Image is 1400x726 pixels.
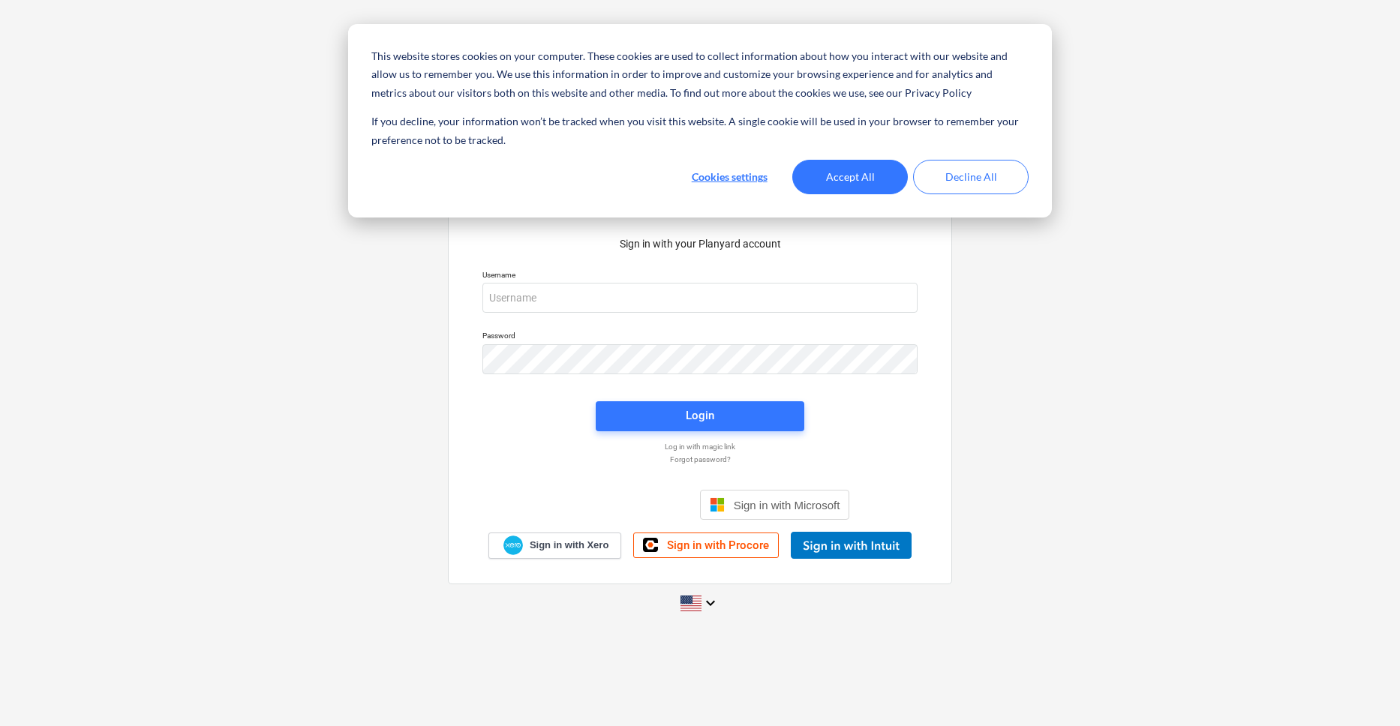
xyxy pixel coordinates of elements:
p: Username [482,270,918,283]
button: Decline All [913,160,1029,194]
button: Cookies settings [671,160,787,194]
a: Log in with magic link [475,442,925,451]
iframe: Sign in with Google Button [543,488,695,521]
a: Forgot password? [475,454,925,464]
p: Password [482,331,918,343]
button: Login [596,401,804,431]
div: Cookie banner [348,24,1052,217]
img: Xero logo [503,535,523,556]
iframe: Chat Widget [1325,654,1400,726]
a: Sign in with Procore [633,532,779,558]
span: Sign in with Procore [667,538,769,552]
input: Username [482,283,918,313]
button: Accept All [792,160,908,194]
p: Sign in with your Planyard account [482,236,918,252]
img: Microsoft logo [710,497,725,512]
i: keyboard_arrow_down [702,594,720,612]
span: Sign in with Xero [530,538,608,552]
p: If you decline, your information won’t be tracked when you visit this website. A single cookie wi... [371,112,1029,149]
p: This website stores cookies on your computer. These cookies are used to collect information about... [371,47,1029,103]
span: Sign in with Microsoft [734,499,840,511]
a: Sign in with Xero [488,532,622,559]
div: Login [686,406,714,425]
